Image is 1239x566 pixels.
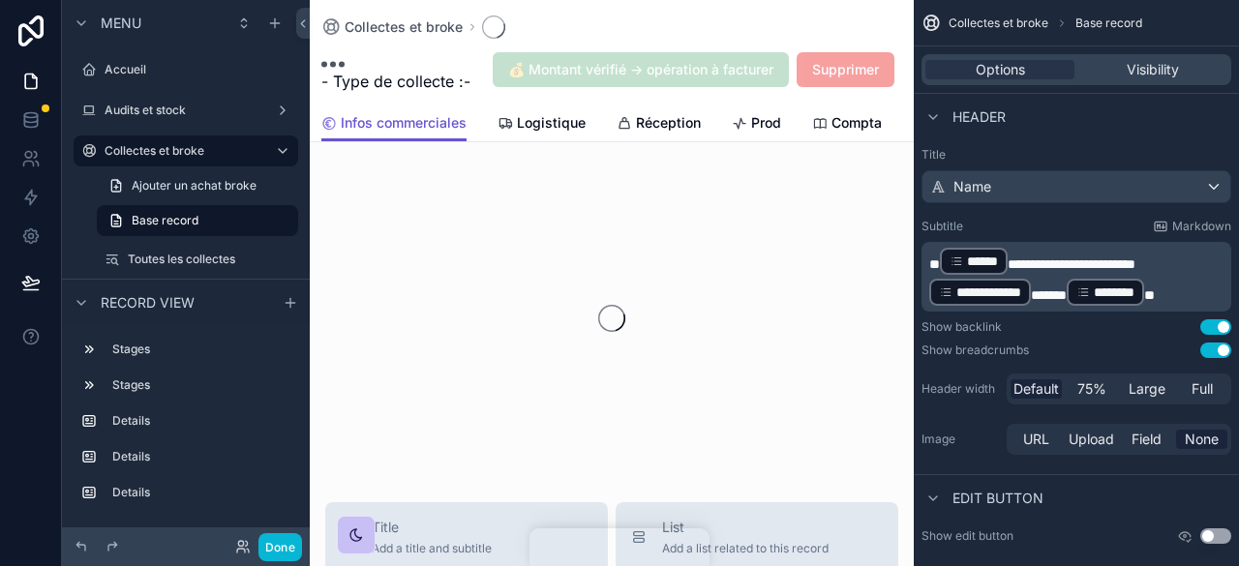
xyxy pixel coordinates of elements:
label: Header width [922,381,999,397]
label: Collectes et broke [105,143,259,159]
a: Base record [97,205,298,236]
div: Show backlink [922,319,1002,335]
span: Add a list related to this record [662,541,829,556]
span: Edit button [952,489,1043,508]
span: Large [1129,379,1165,399]
span: Menu [101,14,141,33]
span: Compta [831,113,882,133]
label: Audits et stock [105,103,267,118]
span: Markdown [1172,219,1231,234]
a: Réception [617,105,701,144]
label: Details [112,485,290,500]
span: Record view [101,293,195,313]
div: scrollable content [62,325,310,527]
label: Stages [112,342,290,357]
a: Infos commerciales [321,105,467,142]
span: 75% [1077,379,1106,399]
span: List [662,518,829,537]
span: Field [1132,430,1162,449]
span: Réception [636,113,701,133]
span: Collectes et broke [345,17,463,37]
span: Base record [1075,15,1142,31]
label: Subtitle [922,219,963,234]
span: Logistique [517,113,586,133]
label: Details [112,449,290,464]
span: Options [976,60,1025,79]
span: URL [1023,430,1049,449]
a: Ajouter un achat broke [97,170,298,201]
a: Accueil [74,54,298,85]
a: Prod [732,105,781,144]
span: Collectes et broke [949,15,1048,31]
span: Ajouter un achat broke [132,178,257,194]
a: Audits et stock [74,95,298,126]
span: Base record [132,213,198,228]
span: None [1185,430,1219,449]
label: Show edit button [922,528,1013,544]
span: Full [1192,379,1213,399]
div: Show breadcrumbs [922,343,1029,358]
div: scrollable content [922,242,1231,312]
span: Add a title and subtitle [372,541,492,556]
a: Logistique [498,105,586,144]
a: Collectes et broke [74,135,298,166]
label: Stages [112,377,290,393]
a: Toutes les collectes [97,244,298,275]
button: Done [258,533,302,561]
span: Title [372,518,492,537]
span: Upload [1069,430,1114,449]
span: Name [953,177,991,196]
a: Markdown [1153,219,1231,234]
button: Name [922,170,1231,203]
span: Infos commerciales [341,113,467,133]
label: Accueil [105,62,294,77]
label: Image [922,432,999,447]
span: Visibility [1127,60,1179,79]
span: Default [1013,379,1059,399]
a: Collectes et broke [321,17,463,37]
label: Title [922,147,1231,163]
span: Prod [751,113,781,133]
span: Header [952,107,1006,127]
a: Compta [812,105,882,144]
label: Toutes les collectes [128,252,294,267]
span: - Type de collecte : - [321,70,470,93]
label: Details [112,413,290,429]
